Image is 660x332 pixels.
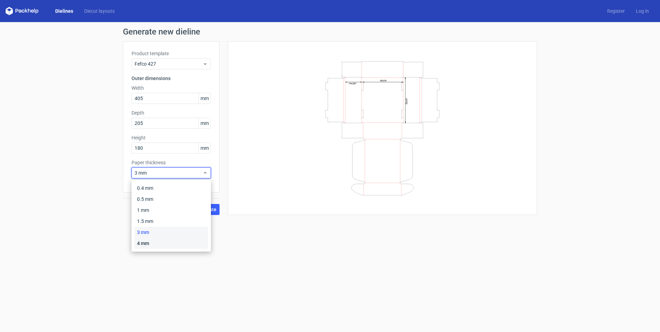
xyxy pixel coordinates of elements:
div: 0.5 mm [134,194,208,205]
div: 0.4 mm [134,183,208,194]
label: Product template [132,50,211,57]
span: 3 mm [135,169,203,176]
label: Depth [132,109,211,116]
text: Width [380,79,387,82]
text: Depth [405,98,408,104]
h3: Outer dimensions [132,75,211,82]
span: mm [198,118,211,128]
text: Height [349,82,356,85]
label: Height [132,134,211,141]
div: 3 mm [134,227,208,238]
div: 1 mm [134,205,208,216]
label: Width [132,85,211,91]
span: mm [198,143,211,153]
a: Dielines [50,8,79,14]
span: mm [198,93,211,104]
div: 4 mm [134,238,208,249]
a: Log in [630,8,654,14]
a: Register [602,8,630,14]
label: Paper thickness [132,159,211,166]
span: Fefco 427 [135,60,203,67]
a: Diecut layouts [79,8,120,14]
div: 1.5 mm [134,216,208,227]
h1: Generate new dieline [123,28,537,36]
